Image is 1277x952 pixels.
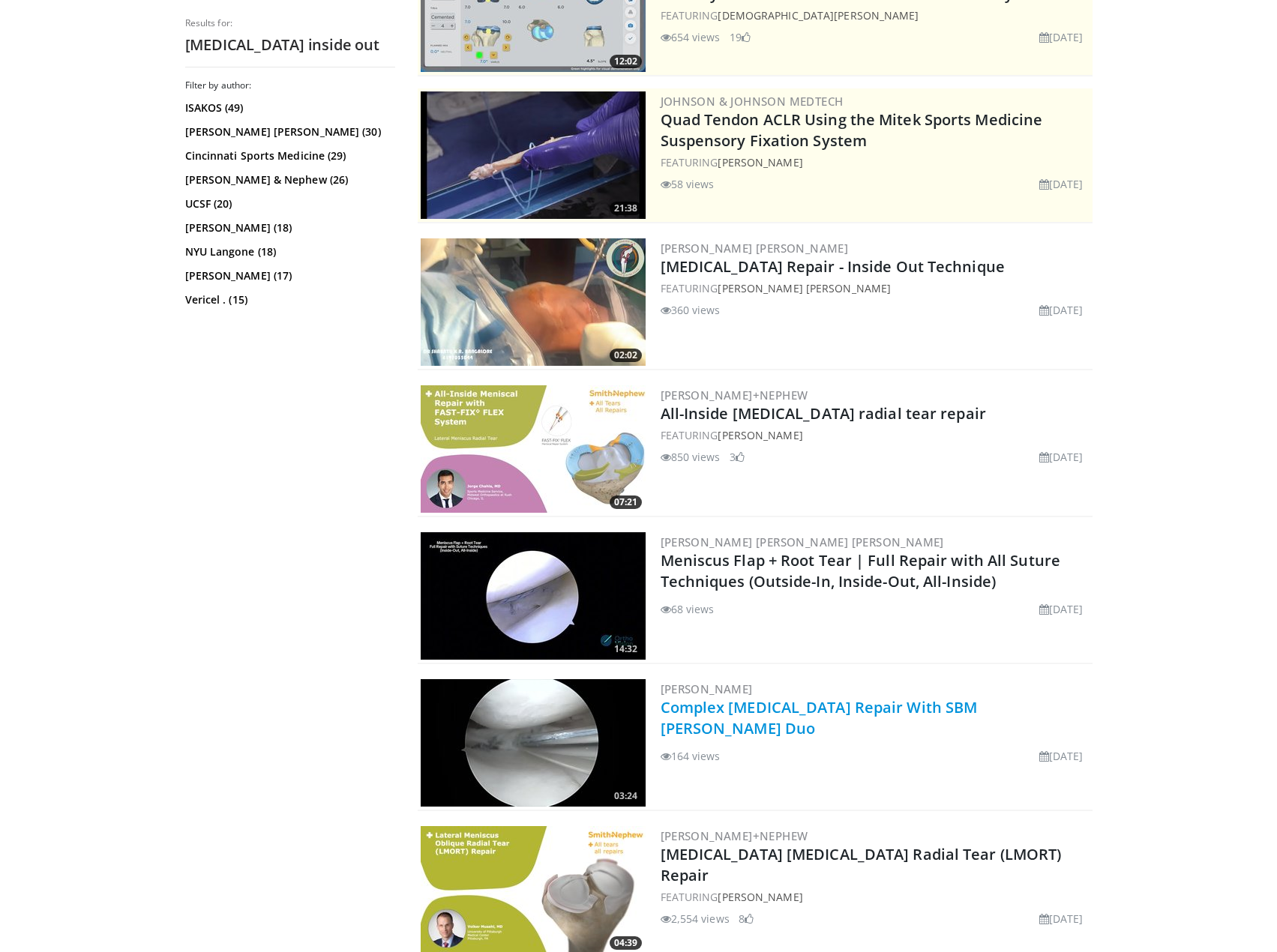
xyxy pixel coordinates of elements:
[185,100,391,115] a: ISAKOS (49)
[421,679,646,807] a: 03:24
[185,244,391,259] a: NYU Langone (18)
[661,388,808,403] a: [PERSON_NAME]+Nephew
[730,29,751,45] li: 19
[610,936,642,950] span: 04:39
[661,534,944,549] a: [PERSON_NAME] [PERSON_NAME] [PERSON_NAME]
[421,679,646,807] img: bff37d31-2e68-4d49-9ca0-74827d30edbb.300x170_q85_crop-smart_upscale.jpg
[661,256,1005,277] a: [MEDICAL_DATA] Repair - Inside Out Technique
[610,642,642,656] span: 14:32
[661,154,1090,170] div: FEATURING
[661,280,1090,296] div: FEATURING
[718,8,919,22] a: [DEMOGRAPHIC_DATA][PERSON_NAME]
[185,17,395,29] p: Results for:
[421,385,646,513] img: c86a3304-9198-43f0-96be-d6f8d7407bb4.300x170_q85_crop-smart_upscale.jpg
[1039,302,1084,318] li: [DATE]
[661,176,715,192] li: 58 views
[718,155,802,169] a: [PERSON_NAME]
[661,697,978,738] a: Complex [MEDICAL_DATA] Repair With SBM [PERSON_NAME] Duo
[421,91,646,219] a: 21:38
[661,241,849,256] a: [PERSON_NAME] [PERSON_NAME]
[739,911,754,927] li: 8
[185,220,391,235] a: [PERSON_NAME] (18)
[421,385,646,513] a: 07:21
[1039,176,1084,192] li: [DATE]
[661,911,730,927] li: 2,554 views
[1039,911,1084,927] li: [DATE]
[421,238,646,366] img: 94506c36-9665-4f52-9c4b-6f1b1933ac5d.300x170_q85_crop-smart_upscale.jpg
[661,7,1090,23] div: FEATURING
[185,35,395,55] h2: [MEDICAL_DATA] inside out
[661,427,1090,443] div: FEATURING
[661,449,721,465] li: 850 views
[718,428,802,442] a: [PERSON_NAME]
[661,109,1043,151] a: Quad Tendon ACLR Using the Mitek Sports Medicine Suspensory Fixation System
[661,29,721,45] li: 654 views
[1039,29,1084,45] li: [DATE]
[185,268,391,283] a: [PERSON_NAME] (17)
[610,202,642,215] span: 21:38
[718,890,802,904] a: [PERSON_NAME]
[185,124,391,139] a: [PERSON_NAME] [PERSON_NAME] (30)
[1039,601,1084,617] li: [DATE]
[185,172,391,187] a: [PERSON_NAME] & Nephew (26)
[661,403,986,424] a: All-Inside [MEDICAL_DATA] radial tear repair
[421,91,646,219] img: b78fd9da-dc16-4fd1-a89d-538d899827f1.300x170_q85_crop-smart_upscale.jpg
[185,292,391,307] a: Vericel . (15)
[730,449,745,465] li: 3
[661,828,808,843] a: [PERSON_NAME]+Nephew
[1039,449,1084,465] li: [DATE]
[661,94,844,109] a: Johnson & Johnson MedTech
[661,550,1061,591] a: Meniscus Flap + Root Tear | Full Repair with All Suture Techniques (Outside-In, Inside-Out, All-I...
[185,196,391,211] a: UCSF (20)
[185,148,391,163] a: Cincinnati Sports Medicine (29)
[610,789,642,803] span: 03:24
[610,349,642,362] span: 02:02
[661,302,721,318] li: 360 views
[661,844,1062,885] a: [MEDICAL_DATA] [MEDICAL_DATA] Radial Tear (LMORT) Repair
[718,281,891,295] a: [PERSON_NAME] [PERSON_NAME]
[185,79,395,91] h3: Filter by author:
[661,748,721,764] li: 164 views
[421,532,646,660] a: 14:32
[661,681,753,696] a: [PERSON_NAME]
[610,495,642,509] span: 07:21
[661,889,1090,905] div: FEATURING
[661,601,715,617] li: 68 views
[610,55,642,68] span: 12:02
[1039,748,1084,764] li: [DATE]
[421,238,646,366] a: 02:02
[421,532,646,660] img: 3126271e-8835-4f5d-b018-f963a9b9ffcc.300x170_q85_crop-smart_upscale.jpg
